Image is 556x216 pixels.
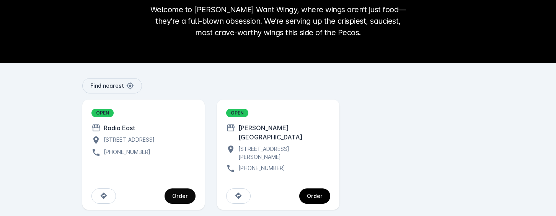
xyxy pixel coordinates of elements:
[90,83,124,88] span: Find nearest
[91,109,114,117] div: OPEN
[226,109,248,117] div: OPEN
[235,164,285,173] div: [PHONE_NUMBER]
[235,145,330,161] div: [STREET_ADDRESS][PERSON_NAME]
[165,188,196,204] button: continue
[172,193,188,199] div: Order
[307,193,323,199] div: Order
[101,123,135,133] div: Radio East
[235,123,330,142] div: [PERSON_NAME][GEOGRAPHIC_DATA]
[299,188,330,204] button: continue
[101,148,150,157] div: [PHONE_NUMBER]
[101,136,155,145] div: [STREET_ADDRESS]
